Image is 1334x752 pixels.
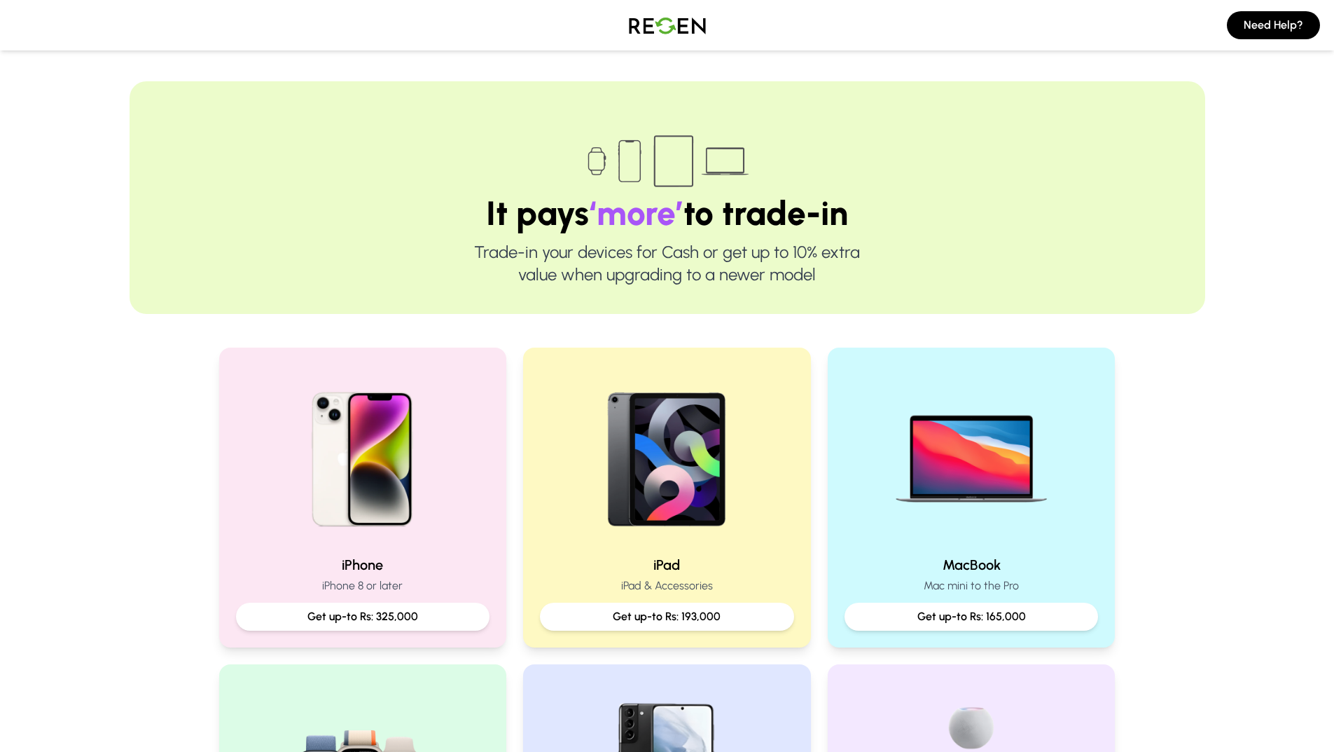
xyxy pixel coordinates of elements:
[845,555,1099,575] h2: MacBook
[174,196,1160,230] h1: It pays to trade-in
[577,364,756,544] img: iPad
[580,126,755,196] img: Trade-in devices
[273,364,452,544] img: iPhone
[1227,11,1320,39] button: Need Help?
[236,577,490,594] p: iPhone 8 or later
[174,241,1160,286] p: Trade-in your devices for Cash or get up to 10% extra value when upgrading to a newer model
[845,577,1099,594] p: Mac mini to the Pro
[247,608,479,625] p: Get up-to Rs: 325,000
[540,555,794,575] h2: iPad
[856,608,1088,625] p: Get up-to Rs: 165,000
[882,364,1061,544] img: MacBook
[618,6,716,45] img: Logo
[540,577,794,594] p: iPad & Accessories
[236,555,490,575] h2: iPhone
[589,193,683,233] span: ‘more’
[551,608,783,625] p: Get up-to Rs: 193,000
